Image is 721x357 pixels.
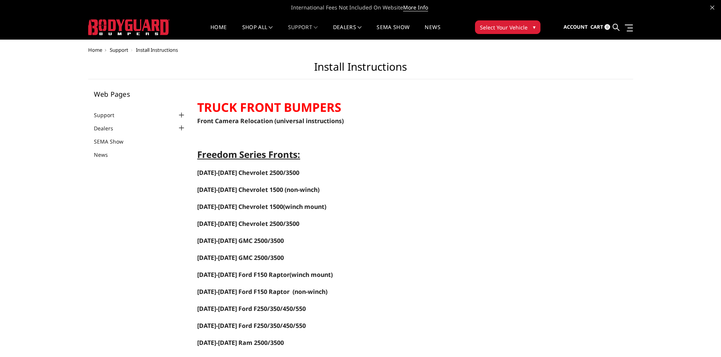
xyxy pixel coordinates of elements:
[88,19,170,35] img: BODYGUARD BUMPERS
[88,46,102,53] a: Home
[604,24,610,30] span: 0
[403,4,428,11] a: More Info
[564,23,588,30] span: Account
[197,254,284,261] a: [DATE]-[DATE] GMC 2500/3500
[197,253,284,262] span: [DATE]-[DATE] GMC 2500/3500
[197,148,300,161] span: Freedom Series Fronts:
[197,304,306,313] a: [DATE]-[DATE] Ford F250/350/450/550
[197,220,299,227] a: [DATE]-[DATE] Chevrolet 2500/3500
[197,287,290,296] span: [DATE]-[DATE] Ford F150 Raptor
[480,23,528,31] span: Select Your Vehicle
[88,60,633,79] h1: Install Instructions
[210,25,227,39] a: Home
[197,236,284,245] a: [DATE]-[DATE] GMC 2500/3500
[110,46,128,53] a: Support
[197,288,290,295] a: [DATE]-[DATE] Ford F150 Raptor
[590,23,603,30] span: Cart
[94,91,186,97] h5: Web Pages
[197,168,299,177] a: [DATE]-[DATE] Chevrolet 2500/3500
[425,25,440,39] a: News
[197,322,306,329] a: [DATE]-[DATE] Ford F250/350/450/550
[94,138,133,145] a: SEMA Show
[533,23,536,31] span: ▾
[136,46,178,53] span: Install Instructions
[197,186,283,193] a: [DATE]-[DATE] Chevrolet 1500
[197,321,306,330] span: [DATE]-[DATE] Ford F250/350/450/550
[242,25,273,39] a: shop all
[197,99,341,115] strong: TRUCK FRONT BUMPERS
[285,185,319,194] span: (non-winch)
[288,25,318,39] a: Support
[564,17,588,37] a: Account
[590,17,610,37] a: Cart 0
[94,111,124,119] a: Support
[475,20,540,34] button: Select Your Vehicle
[197,202,283,211] a: [DATE]-[DATE] Chevrolet 1500
[333,25,362,39] a: Dealers
[197,270,290,279] a: [DATE]-[DATE] Ford F150 Raptor
[197,219,299,228] span: [DATE]-[DATE] Chevrolet 2500/3500
[94,124,123,132] a: Dealers
[197,117,344,125] a: Front Camera Relocation (universal instructions)
[377,25,410,39] a: SEMA Show
[197,202,326,211] span: (winch mount)
[94,151,117,159] a: News
[197,338,284,347] a: [DATE]-[DATE] Ram 2500/3500
[293,287,327,296] span: (non-winch)
[197,270,333,279] span: (winch mount)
